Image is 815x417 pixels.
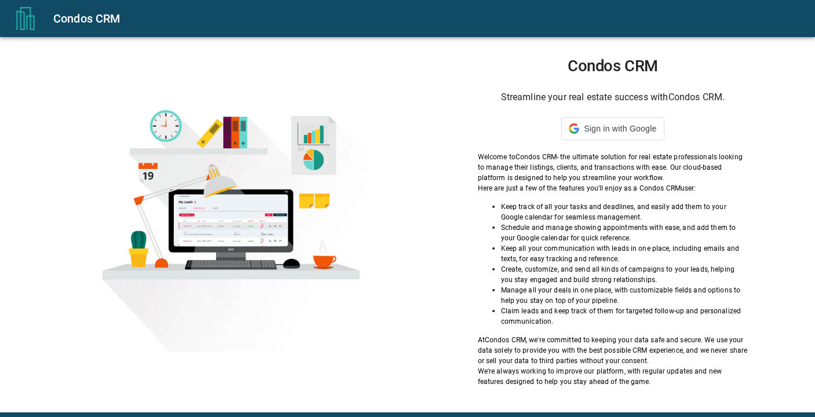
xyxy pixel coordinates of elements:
[478,183,748,193] p: Here are just a few of the features you'll enjoy as a Condos CRM user:
[478,89,748,105] h6: Streamline your real estate success with Condos CRM .
[478,152,748,183] p: Welcome to Condos CRM - the ultimate solution for real estate professionals looking to manage the...
[561,117,664,140] div: Sign in with Google
[501,202,748,222] p: Keep track of all your tasks and deadlines, and easily add them to your Google calendar for seaml...
[478,57,748,75] h1: Condos CRM
[501,222,748,243] p: Schedule and manage showing appointments with ease, and add them to your Google calendar for quic...
[501,243,748,264] p: Keep all your communication with leads in one place, including emails and texts, for easy trackin...
[53,9,801,28] div: Condos CRM
[501,264,748,285] p: Create, customize, and send all kinds of campaigns to your leads, helping you stay engaged and bu...
[501,306,748,327] p: Claim leads and keep track of them for targeted follow-up and personalized communication.
[478,335,748,366] p: At Condos CRM , we're committed to keeping your data safe and secure. We use your data solely to ...
[478,366,748,387] p: We're always working to improve our platform, with regular updates and new features designed to h...
[501,285,748,306] p: Manage all your deals in one place, with customizable fields and options to help you stay on top ...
